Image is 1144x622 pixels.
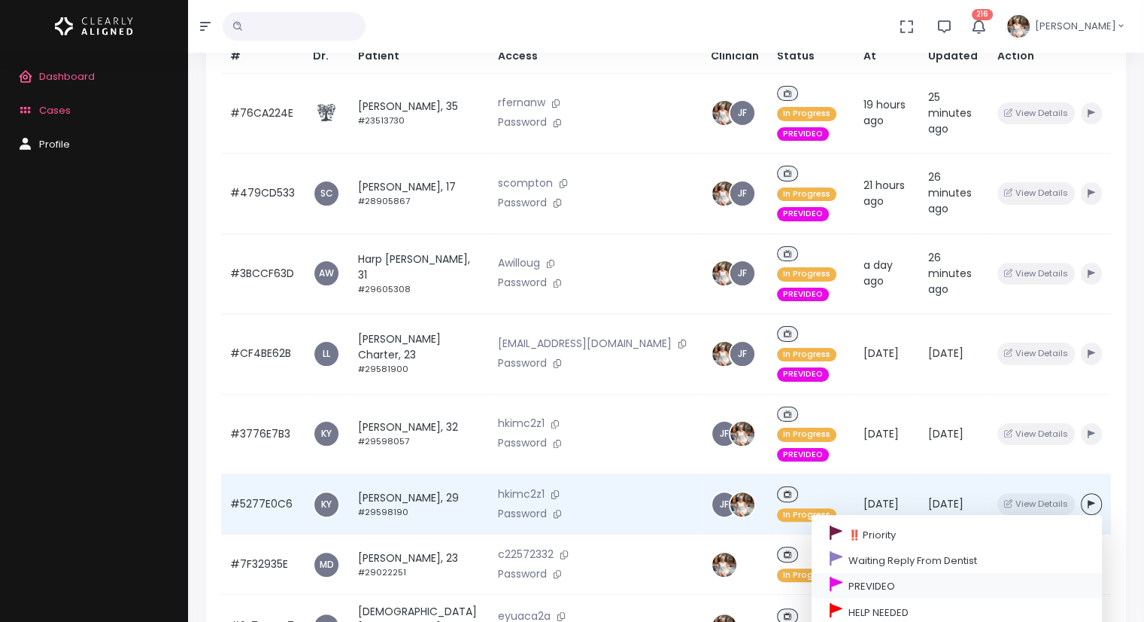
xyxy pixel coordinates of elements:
span: Profile [39,137,70,151]
button: View Details [997,343,1075,364]
p: Password [498,355,693,372]
p: scompton [498,175,693,192]
a: AW [314,261,338,285]
span: PREVIDEO [777,288,829,302]
span: 26 minutes ago [928,169,972,216]
a: KY [314,422,338,446]
p: Password [498,566,693,583]
small: #29605308 [358,283,411,295]
a: JF [730,101,754,125]
td: #3776E7B3 [221,394,304,474]
span: 216 [972,9,993,20]
span: In Progress [777,569,836,583]
a: ‼️ Priority [812,521,1102,547]
span: PREVIDEO [777,367,829,382]
td: #3BCCF63D [221,233,304,314]
span: PREVIDEO [777,127,829,142]
span: 26 minutes ago [928,250,972,297]
button: View Details [997,493,1075,515]
span: 21 hours ago [863,178,905,209]
p: [EMAIL_ADDRESS][DOMAIN_NAME] [498,336,693,352]
span: In Progress [777,107,836,121]
p: Password [498,435,693,452]
td: [PERSON_NAME], 17 [349,154,489,234]
a: JF [712,422,736,446]
p: c22572332 [498,547,693,563]
a: JF [730,261,754,285]
span: Cases [39,103,71,117]
p: Password [498,275,693,291]
span: [DATE] [863,496,899,511]
span: In Progress [777,508,836,523]
a: SC [314,181,338,206]
a: JF [730,181,754,206]
span: [DATE] [863,346,899,361]
a: LL [314,342,338,366]
small: #29581900 [358,363,408,375]
a: MD [314,553,338,577]
span: 19 hours ago [863,97,906,128]
td: [PERSON_NAME] Charter, 23 [349,314,489,395]
td: #5277E0C6 [221,474,304,535]
p: hkimc2z1 [498,416,693,432]
p: hkimc2z1 [498,486,693,503]
td: [PERSON_NAME], 32 [349,394,489,474]
p: rfernanw [498,95,693,111]
small: #29022251 [358,566,406,578]
span: [PERSON_NAME] [1035,19,1116,34]
td: [PERSON_NAME], 35 [349,73,489,154]
button: View Details [997,423,1075,445]
span: PREVIDEO [777,448,829,462]
span: [DATE] [928,426,963,441]
span: [DATE] [928,346,963,361]
img: Logo Horizontal [55,11,133,42]
p: Password [498,114,693,131]
a: JF [730,342,754,366]
p: Password [498,506,693,523]
a: PREVIDEO [812,573,1102,599]
small: #29598190 [358,506,408,518]
td: #7F32935E [221,535,304,595]
span: 25 minutes ago [928,90,972,136]
small: #23513730 [358,114,405,127]
td: Harp [PERSON_NAME], 31 [349,233,489,314]
img: Header Avatar [1005,13,1032,40]
td: #479CD533 [221,154,304,234]
td: #CF4BE62B [221,314,304,395]
span: [DATE] [863,426,899,441]
span: In Progress [777,348,836,362]
small: #28905867 [358,195,410,207]
span: Dashboard [39,69,95,84]
span: In Progress [777,188,836,202]
p: Password [498,195,693,212]
span: a day ago [863,258,893,288]
span: In Progress [777,428,836,442]
span: [DATE] [928,496,963,511]
a: JF [712,492,736,517]
button: View Details [997,182,1075,204]
a: KY [314,492,338,517]
span: PREVIDEO [777,207,829,221]
button: View Details [997,102,1075,124]
a: Waiting Reply From Dentist [812,547,1102,573]
p: Awilloug [498,255,693,272]
span: In Progress [777,267,836,282]
td: [PERSON_NAME], 29 [349,474,489,535]
small: #29598057 [358,435,409,447]
td: #76CA224E [221,73,304,154]
button: View Details [997,263,1075,285]
td: [PERSON_NAME], 23 [349,535,489,595]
